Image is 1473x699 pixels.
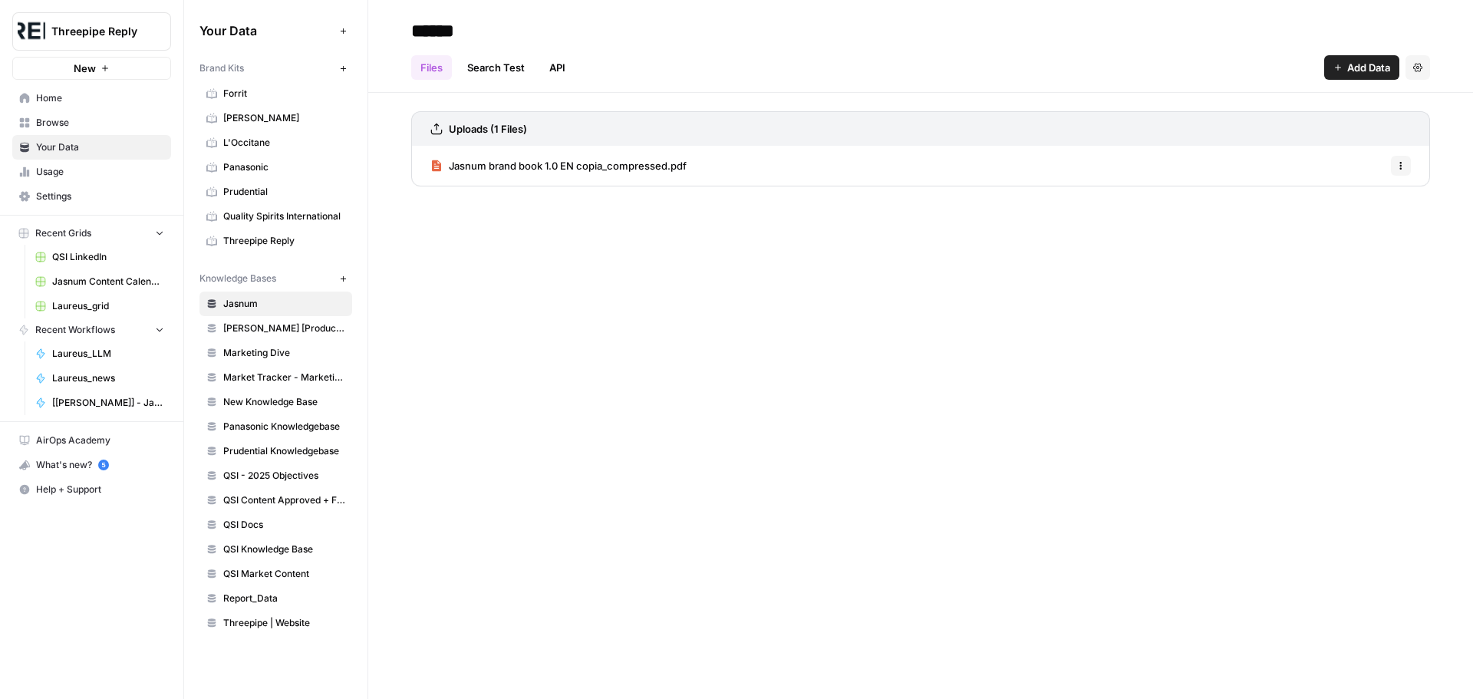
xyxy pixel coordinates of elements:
[52,371,164,385] span: Laureus_news
[223,493,345,507] span: QSI Content Approved + Feedback
[199,155,352,180] a: Panasonic
[199,611,352,635] a: Threepipe | Website
[199,562,352,586] a: QSI Market Content
[199,513,352,537] a: QSI Docs
[36,434,164,447] span: AirOps Academy
[52,299,164,313] span: Laureus_grid
[199,61,244,75] span: Brand Kits
[36,483,164,496] span: Help + Support
[449,158,687,173] span: Jasnum brand book 1.0 EN copia_compressed.pdf
[28,341,171,366] a: Laureus_LLM
[36,190,164,203] span: Settings
[12,57,171,80] button: New
[1347,60,1390,75] span: Add Data
[371,160,415,174] div: Panasonic
[12,318,171,341] button: Recent Workflows
[199,365,352,390] a: Market Tracker - Marketing + Advertising
[52,347,164,361] span: Laureus_LLM
[199,106,352,130] a: [PERSON_NAME]
[36,165,164,179] span: Usage
[199,439,352,463] a: Prudential Knowledgebase
[430,112,527,146] a: Uploads (1 Files)
[28,391,171,415] a: [[PERSON_NAME]] - Jasnum Articles
[199,180,352,204] a: Prudential
[223,87,345,101] span: Forrit
[52,275,164,289] span: Jasnum Content Calendar
[98,460,109,470] a: 5
[12,453,171,477] button: What's new? 5
[199,316,352,341] a: [PERSON_NAME] [Products]
[28,269,171,294] a: Jasnum Content Calendar
[12,222,171,245] button: Recent Grids
[199,21,334,40] span: Your Data
[223,469,345,483] span: QSI - 2025 Objectives
[199,537,352,562] a: QSI Knowledge Base
[18,18,45,45] img: Threepipe Reply Logo
[223,371,345,384] span: Market Tracker - Marketing + Advertising
[223,346,345,360] span: Marketing Dive
[223,420,345,434] span: Panasonic Knowledgebase
[411,55,452,80] a: Files
[199,390,352,414] a: New Knowledge Base
[458,55,534,80] a: Search Test
[199,229,352,253] a: Threepipe Reply
[28,366,171,391] a: Laureus_news
[101,461,105,469] text: 5
[223,111,345,125] span: [PERSON_NAME]
[199,586,352,611] a: Report_Data
[199,81,352,106] a: Forrit
[12,477,171,502] button: Help + Support
[199,204,352,229] a: Quality Spirits International
[223,209,345,223] span: Quality Spirits International
[199,414,352,439] a: Panasonic Knowledgebase
[223,160,345,174] span: Panasonic
[74,61,96,76] span: New
[223,321,345,335] span: [PERSON_NAME] [Products]
[223,444,345,458] span: Prudential Knowledgebase
[13,453,170,476] div: What's new?
[223,136,345,150] span: L'Occitane
[12,135,171,160] a: Your Data
[199,463,352,488] a: QSI - 2025 Objectives
[35,323,115,337] span: Recent Workflows
[12,160,171,184] a: Usage
[223,518,345,532] span: QSI Docs
[199,488,352,513] a: QSI Content Approved + Feedback
[199,341,352,365] a: Marketing Dive
[12,184,171,209] a: Settings
[12,86,171,110] a: Home
[12,428,171,453] a: AirOps Academy
[223,592,345,605] span: Report_Data
[199,130,352,155] a: L'Occitane
[36,140,164,154] span: Your Data
[1324,55,1399,80] button: Add Data
[12,12,171,51] button: Workspace: Threepipe Reply
[199,292,352,316] a: Jasnum
[223,234,345,248] span: Threepipe Reply
[223,542,345,556] span: QSI Knowledge Base
[223,567,345,581] span: QSI Market Content
[430,146,687,186] a: Jasnum brand book 1.0 EN copia_compressed.pdf
[449,121,527,137] h3: Uploads (1 Files)
[35,226,91,240] span: Recent Grids
[36,116,164,130] span: Browse
[51,24,144,39] span: Threepipe Reply
[36,91,164,105] span: Home
[223,297,345,311] span: Jasnum
[540,55,575,80] a: API
[12,110,171,135] a: Browse
[52,250,164,264] span: QSI LinkedIn
[223,395,345,409] span: New Knowledge Base
[223,185,345,199] span: Prudential
[199,272,276,285] span: Knowledge Bases
[28,294,171,318] a: Laureus_grid
[52,396,164,410] span: [[PERSON_NAME]] - Jasnum Articles
[28,245,171,269] a: QSI LinkedIn
[223,616,345,630] span: Threepipe | Website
